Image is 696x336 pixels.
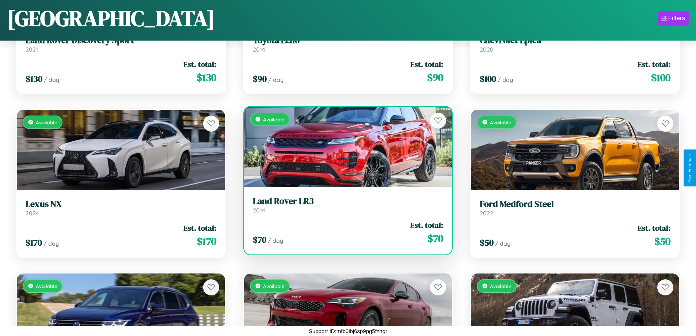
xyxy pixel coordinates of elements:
[480,73,496,85] span: $ 100
[253,73,267,85] span: $ 90
[427,70,443,85] span: $ 90
[480,46,494,53] span: 2020
[253,35,444,53] a: Toyota Echo2014
[253,46,265,53] span: 2014
[263,116,285,122] span: Available
[495,240,510,247] span: / day
[7,3,215,33] h1: [GEOGRAPHIC_DATA]
[197,70,216,85] span: $ 130
[490,119,511,125] span: Available
[427,231,443,246] span: $ 70
[36,119,57,125] span: Available
[26,237,42,249] span: $ 170
[26,199,216,217] a: Lexus NX2024
[253,35,444,46] h3: Toyota Echo
[498,76,513,83] span: / day
[44,76,59,83] span: / day
[480,35,670,53] a: Chevrolet Epica2020
[263,283,285,289] span: Available
[687,153,692,183] div: Give Feedback
[268,237,283,244] span: / day
[668,15,685,22] div: Filters
[651,70,670,85] span: $ 100
[253,196,444,207] h3: Land Rover LR3
[480,209,493,217] span: 2022
[253,207,265,214] span: 2014
[26,209,39,217] span: 2024
[410,59,443,69] span: Est. total:
[480,237,494,249] span: $ 50
[654,234,670,249] span: $ 50
[253,196,444,214] a: Land Rover LR32014
[26,35,216,53] a: Land Rover Discovery Sport2021
[36,283,57,289] span: Available
[268,76,284,83] span: / day
[26,73,42,85] span: $ 130
[197,234,216,249] span: $ 170
[43,240,59,247] span: / day
[480,199,670,217] a: Ford Medford Steel2022
[309,326,387,336] p: Support ID: mfb0ibj6sp9pg5fzhqr
[410,220,443,230] span: Est. total:
[490,283,511,289] span: Available
[26,35,216,46] h3: Land Rover Discovery Sport
[183,59,216,69] span: Est. total:
[638,59,670,69] span: Est. total:
[480,35,670,46] h3: Chevrolet Epica
[638,223,670,233] span: Est. total:
[480,199,670,209] h3: Ford Medford Steel
[658,11,689,26] button: Filters
[183,223,216,233] span: Est. total:
[253,234,266,246] span: $ 70
[26,199,216,209] h3: Lexus NX
[26,46,38,53] span: 2021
